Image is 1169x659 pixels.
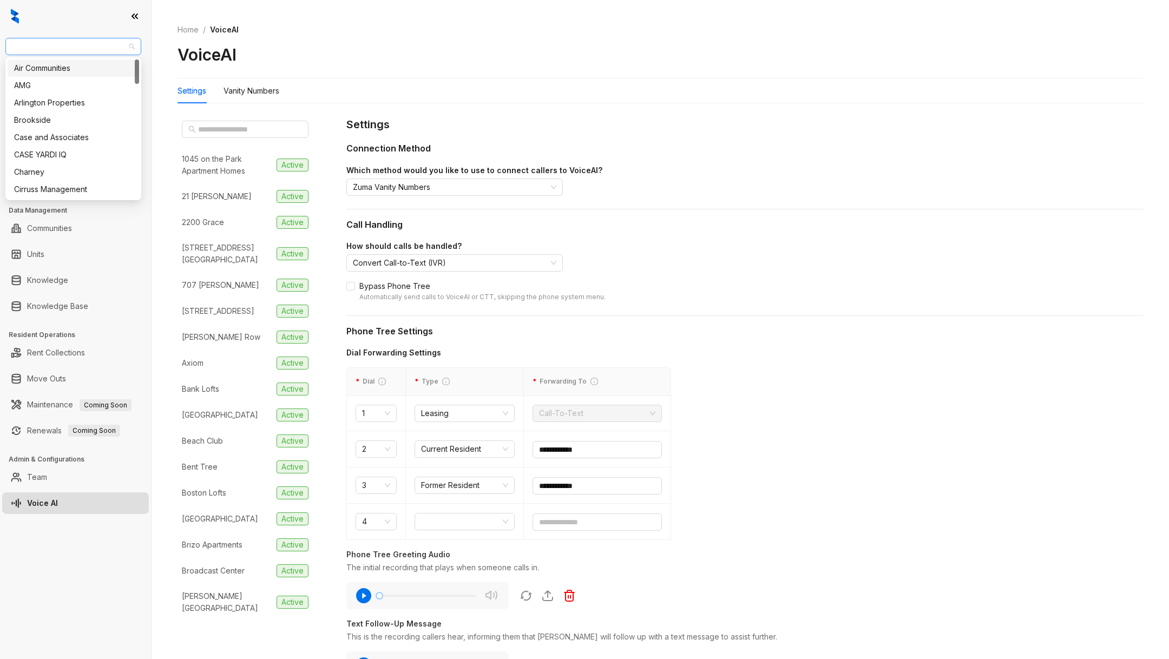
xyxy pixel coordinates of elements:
[27,218,72,239] a: Communities
[421,441,508,457] span: Current Resident
[346,142,1143,155] div: Connection Method
[182,242,272,266] div: [STREET_ADDRESS][GEOGRAPHIC_DATA]
[2,368,149,390] li: Move Outs
[14,62,133,74] div: Air Communities
[277,596,308,609] span: Active
[8,60,139,77] div: Air Communities
[2,145,149,167] li: Leasing
[362,405,390,421] span: 1
[8,181,139,198] div: Cirruss Management
[27,492,58,514] a: Voice AI
[27,295,88,317] a: Knowledge Base
[27,368,66,390] a: Move Outs
[182,190,252,202] div: 21 [PERSON_NAME]
[182,383,219,395] div: Bank Lofts
[182,461,218,473] div: Bent Tree
[355,280,610,302] span: Bypass Phone Tree
[356,377,397,387] div: Dial
[210,25,239,34] span: VoiceAI
[182,357,203,369] div: Axiom
[9,330,151,340] h3: Resident Operations
[182,279,259,291] div: 707 [PERSON_NAME]
[203,24,206,36] li: /
[277,159,308,172] span: Active
[2,243,149,265] li: Units
[277,383,308,396] span: Active
[277,357,308,370] span: Active
[346,164,1143,176] div: Which method would you like to use to connect callers to VoiceAI?
[182,435,223,447] div: Beach Club
[9,206,151,215] h3: Data Management
[346,325,1143,338] div: Phone Tree Settings
[175,24,201,36] a: Home
[362,441,390,457] span: 2
[182,331,260,343] div: [PERSON_NAME] Row
[178,85,206,97] div: Settings
[8,77,139,94] div: AMG
[27,243,44,265] a: Units
[182,409,258,421] div: [GEOGRAPHIC_DATA]
[11,9,19,24] img: logo
[14,183,133,195] div: Cirruss Management
[14,114,133,126] div: Brookside
[2,98,149,120] li: Calendar
[277,331,308,344] span: Active
[421,405,508,421] span: Leasing
[27,269,68,291] a: Knowledge
[182,513,258,525] div: [GEOGRAPHIC_DATA]
[362,513,390,530] span: 4
[27,342,85,364] a: Rent Collections
[182,539,242,551] div: Brizo Apartments
[178,44,237,65] h2: VoiceAI
[2,420,149,441] li: Renewals
[353,179,556,195] span: Zuma Vanity Numbers
[68,425,120,437] span: Coming Soon
[14,131,133,143] div: Case and Associates
[277,408,308,421] span: Active
[2,295,149,317] li: Knowledge Base
[415,377,515,387] div: Type
[362,477,390,493] span: 3
[188,126,196,133] span: search
[346,218,1143,232] div: Call Handling
[533,377,662,387] div: Forwarding To
[346,631,1143,643] div: This is the recording callers hear, informing them that [PERSON_NAME] will follow up with a text ...
[346,347,671,359] div: Dial Forwarding Settings
[182,590,272,614] div: [PERSON_NAME][GEOGRAPHIC_DATA]
[346,116,1143,133] div: Settings
[346,549,1143,561] div: Phone Tree Greeting Audio
[14,166,133,178] div: Charney
[27,420,120,441] a: RenewalsComing Soon
[2,218,149,239] li: Communities
[2,492,149,514] li: Voice AI
[8,129,139,146] div: Case and Associates
[2,394,149,416] li: Maintenance
[14,149,133,161] div: CASE YARDI IQ
[8,111,139,129] div: Brookside
[2,342,149,364] li: Rent Collections
[27,466,47,488] a: Team
[8,163,139,181] div: Charney
[353,255,556,271] span: Convert Call-to-Text (IVR)
[182,305,254,317] div: [STREET_ADDRESS]
[2,466,149,488] li: Team
[277,216,308,229] span: Active
[2,269,149,291] li: Knowledge
[277,538,308,551] span: Active
[277,247,308,260] span: Active
[277,564,308,577] span: Active
[182,565,245,577] div: Broadcast Center
[277,486,308,499] span: Active
[14,97,133,109] div: Arlington Properties
[421,477,508,493] span: Former Resident
[9,454,151,464] h3: Admin & Configurations
[80,399,132,411] span: Coming Soon
[277,279,308,292] span: Active
[346,618,1143,630] div: Text Follow-Up Message
[277,434,308,447] span: Active
[359,292,606,302] div: Automatically send calls to VoiceAI or CTT, skipping the phone system menu.
[182,216,224,228] div: 2200 Grace
[182,487,226,499] div: Boston Lofts
[539,405,655,421] span: Call-To-Text
[8,146,139,163] div: CASE YARDI IQ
